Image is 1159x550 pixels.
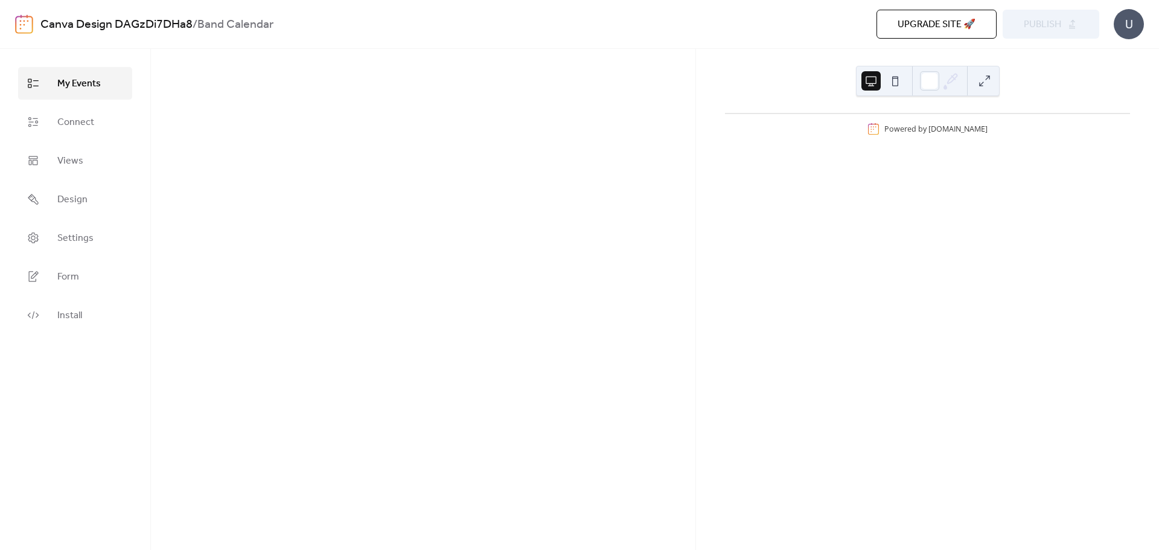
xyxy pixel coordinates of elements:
[15,14,33,34] img: logo
[18,67,132,100] a: My Events
[57,77,101,91] span: My Events
[40,13,193,36] a: Canva Design DAGzDi7DHa8
[57,115,94,130] span: Connect
[884,124,988,134] div: Powered by
[18,260,132,293] a: Form
[57,231,94,246] span: Settings
[18,222,132,254] a: Settings
[197,13,273,36] b: Band Calendar
[898,18,975,32] span: Upgrade site 🚀
[18,299,132,331] a: Install
[57,270,79,284] span: Form
[193,13,197,36] b: /
[18,183,132,216] a: Design
[876,10,997,39] button: Upgrade site 🚀
[928,124,988,134] a: [DOMAIN_NAME]
[57,309,82,323] span: Install
[57,193,88,207] span: Design
[57,154,83,168] span: Views
[18,106,132,138] a: Connect
[18,144,132,177] a: Views
[1114,9,1144,39] div: U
